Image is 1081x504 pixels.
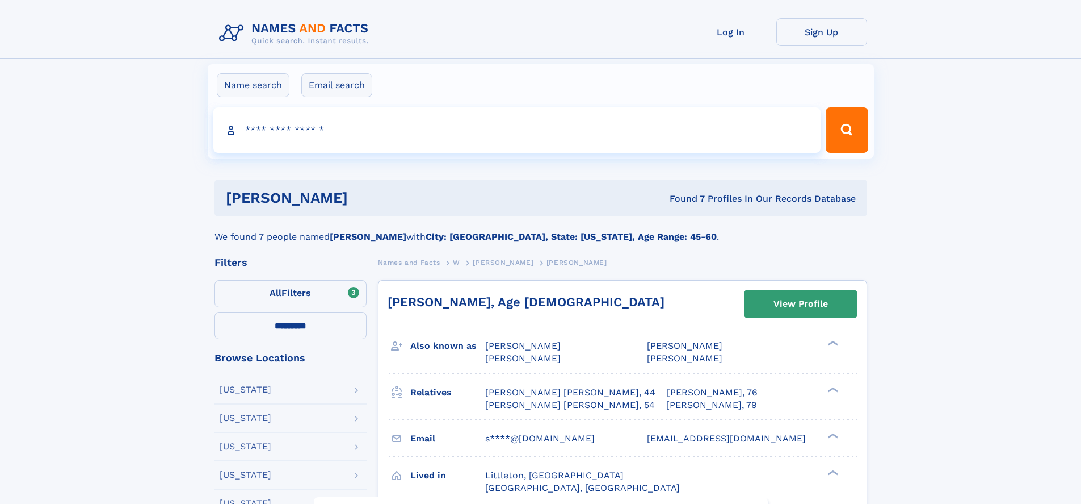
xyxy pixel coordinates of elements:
[776,18,867,46] a: Sign Up
[473,255,533,269] a: [PERSON_NAME]
[410,466,485,485] h3: Lived in
[410,383,485,402] h3: Relatives
[667,386,758,399] a: [PERSON_NAME], 76
[388,295,664,309] a: [PERSON_NAME], Age [DEMOGRAPHIC_DATA]
[220,414,271,423] div: [US_STATE]
[485,399,655,411] a: [PERSON_NAME] [PERSON_NAME], 54
[485,386,655,399] a: [PERSON_NAME] [PERSON_NAME], 44
[647,340,722,351] span: [PERSON_NAME]
[473,259,533,266] span: [PERSON_NAME]
[301,73,372,97] label: Email search
[213,107,821,153] input: search input
[214,216,867,244] div: We found 7 people named with .
[826,107,868,153] button: Search Button
[647,433,806,444] span: [EMAIL_ADDRESS][DOMAIN_NAME]
[825,386,839,393] div: ❯
[744,290,857,318] a: View Profile
[330,231,406,242] b: [PERSON_NAME]
[220,385,271,394] div: [US_STATE]
[685,18,776,46] a: Log In
[217,73,289,97] label: Name search
[485,353,561,364] span: [PERSON_NAME]
[485,470,624,481] span: Littleton, [GEOGRAPHIC_DATA]
[485,482,680,493] span: [GEOGRAPHIC_DATA], [GEOGRAPHIC_DATA]
[485,340,561,351] span: [PERSON_NAME]
[773,291,828,317] div: View Profile
[214,280,367,307] label: Filters
[453,259,460,266] span: W
[226,191,509,205] h1: [PERSON_NAME]
[214,353,367,363] div: Browse Locations
[453,255,460,269] a: W
[426,231,717,242] b: City: [GEOGRAPHIC_DATA], State: [US_STATE], Age Range: 45-60
[546,259,607,266] span: [PERSON_NAME]
[270,288,281,298] span: All
[220,470,271,480] div: [US_STATE]
[825,432,839,439] div: ❯
[220,442,271,451] div: [US_STATE]
[378,255,440,269] a: Names and Facts
[666,399,757,411] a: [PERSON_NAME], 79
[508,193,856,205] div: Found 7 Profiles In Our Records Database
[410,336,485,356] h3: Also known as
[825,469,839,476] div: ❯
[410,429,485,448] h3: Email
[214,257,367,268] div: Filters
[825,340,839,347] div: ❯
[214,18,378,49] img: Logo Names and Facts
[647,353,722,364] span: [PERSON_NAME]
